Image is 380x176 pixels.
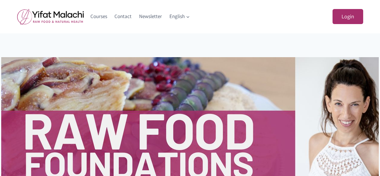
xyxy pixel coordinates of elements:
[135,9,166,24] a: Newsletter
[17,9,84,25] img: yifat_logo41_en.png
[333,9,363,24] a: Login
[111,9,135,24] a: Contact
[87,9,194,24] nav: Primary Navigation
[169,12,190,20] span: English
[166,9,193,24] a: English
[87,9,111,24] a: Courses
